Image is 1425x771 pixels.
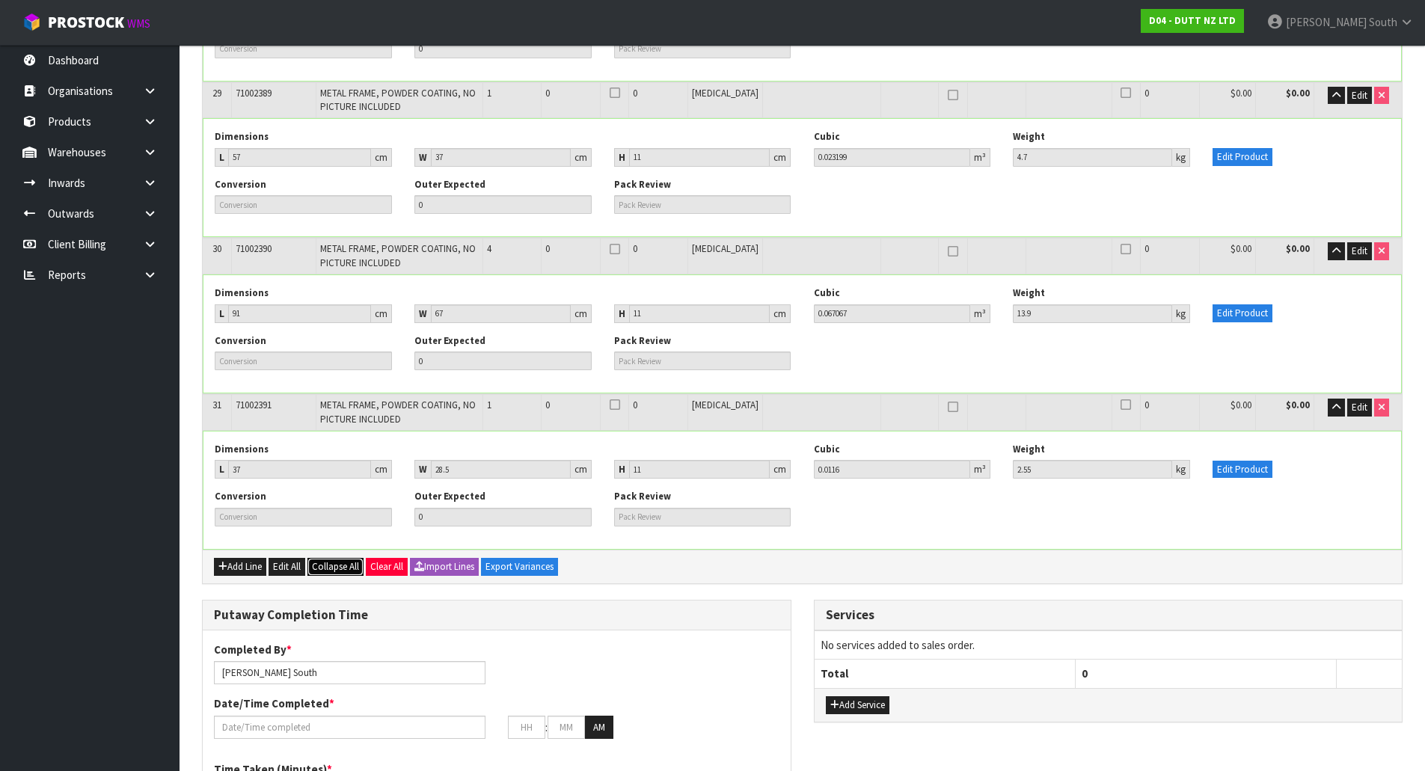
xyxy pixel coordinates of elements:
span: $0.00 [1231,399,1251,411]
label: Cubic [814,130,840,144]
div: m³ [970,460,990,479]
input: Cubic [814,304,971,323]
label: Dimensions [215,286,269,300]
input: Outer Expected [414,351,592,370]
div: cm [371,148,392,167]
span: METAL FRAME, POWDER COATING, NO PICTURE INCLUDED [320,399,476,425]
label: Weight [1013,130,1045,144]
strong: L [219,307,224,320]
div: cm [571,304,592,323]
span: METAL FRAME, POWDER COATING, NO PICTURE INCLUDED [320,87,476,113]
strong: $0.00 [1286,242,1310,255]
strong: W [419,463,427,476]
strong: $0.00 [1286,399,1310,411]
input: Outer Expected [414,195,592,214]
strong: H [619,307,625,320]
span: [MEDICAL_DATA] [692,399,759,411]
input: Pack Review [614,195,791,214]
button: Import Lines [410,558,479,576]
button: Edit [1347,399,1372,417]
input: Conversion [215,351,392,370]
input: Pack Review [614,351,791,370]
div: cm [770,304,791,323]
div: cm [770,460,791,479]
label: Outer Expected [414,334,485,348]
label: Cubic [814,286,840,300]
th: Total [815,660,1076,688]
div: cm [371,460,392,479]
input: Cubic [814,460,971,479]
span: 29 [212,87,221,99]
span: $0.00 [1231,87,1251,99]
img: cube-alt.png [22,13,41,31]
input: Conversion [215,40,392,58]
strong: H [619,463,625,476]
label: Outer Expected [414,490,485,503]
button: AM [585,716,613,740]
strong: L [219,463,224,476]
div: cm [571,148,592,167]
label: Dimensions [215,443,269,456]
h3: Services [826,608,1391,622]
span: 4 [487,242,491,255]
div: kg [1172,460,1190,479]
strong: D04 - DUTT NZ LTD [1149,14,1236,27]
span: South [1369,15,1397,29]
h3: Putaway Completion Time [214,608,779,622]
span: Edit [1352,245,1367,257]
span: [MEDICAL_DATA] [692,242,759,255]
label: Dimensions [215,130,269,144]
strong: W [419,307,427,320]
input: Conversion [215,508,392,526]
button: Clear All [366,558,408,576]
strong: $0.00 [1286,87,1310,99]
span: [PERSON_NAME] [1286,15,1367,29]
span: Edit [1352,401,1367,414]
input: Pack Review [614,40,791,58]
label: Pack Review [614,490,671,503]
label: Conversion [215,490,266,503]
span: 71002391 [236,399,272,411]
div: cm [770,148,791,167]
button: Edit [1347,242,1372,260]
input: Length [228,148,371,167]
input: Pack Review [614,508,791,526]
button: Add Line [214,558,266,576]
input: HH [508,716,545,739]
div: m³ [970,148,990,167]
span: 30 [212,242,221,255]
label: Conversion [215,178,266,191]
label: Weight [1013,443,1045,456]
span: 0 [633,399,637,411]
span: 0 [1144,242,1149,255]
div: cm [571,460,592,479]
strong: L [219,151,224,164]
input: Weight [1013,304,1172,323]
label: Cubic [814,443,840,456]
span: $0.00 [1231,242,1251,255]
button: Edit Product [1213,148,1272,166]
label: Weight [1013,286,1045,300]
span: 0 [633,242,637,255]
input: Date/Time completed [214,716,485,739]
input: Weight [1013,460,1172,479]
input: Conversion [215,195,392,214]
input: Width [431,148,571,167]
input: MM [548,716,585,739]
input: Height [629,148,770,167]
span: 0 [1144,87,1149,99]
span: 0 [545,87,550,99]
input: Height [629,304,770,323]
input: Outer Expected [414,40,592,58]
span: 71002389 [236,87,272,99]
span: METAL FRAME, POWDER COATING, NO PICTURE INCLUDED [320,242,476,268]
button: Edit [1347,87,1372,105]
strong: H [619,151,625,164]
span: ProStock [48,13,124,32]
label: Conversion [215,334,266,348]
span: 0 [1144,399,1149,411]
span: Edit [1352,89,1367,102]
td: No services added to sales order. [815,630,1403,659]
input: Width [431,460,571,479]
div: cm [371,304,392,323]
